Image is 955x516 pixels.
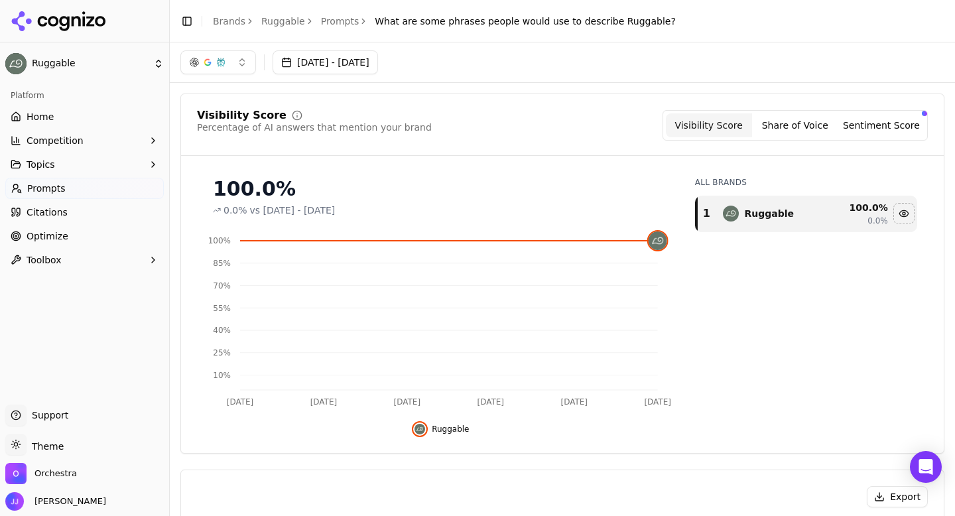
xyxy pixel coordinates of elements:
[412,421,469,437] button: Hide ruggable data
[5,463,27,484] img: Orchestra
[5,53,27,74] img: Ruggable
[5,226,164,247] a: Optimize
[273,50,378,74] button: [DATE] - [DATE]
[838,113,924,137] button: Sentiment Score
[223,204,247,217] span: 0.0%
[213,371,231,380] tspan: 10%
[5,202,164,223] a: Citations
[32,58,148,70] span: Ruggable
[261,15,305,28] a: Ruggable
[5,492,106,511] button: Open user button
[29,495,106,507] span: [PERSON_NAME]
[27,409,68,422] span: Support
[27,253,62,267] span: Toolbox
[560,397,588,407] tspan: [DATE]
[27,110,54,123] span: Home
[321,15,359,28] a: Prompts
[213,259,231,268] tspan: 85%
[695,196,917,232] div: Data table
[5,106,164,127] a: Home
[5,154,164,175] button: Topics
[213,326,231,335] tspan: 40%
[5,178,164,199] a: Prompts
[752,113,838,137] button: Share of Voice
[5,492,24,511] img: Jeff Jensen
[414,424,425,434] img: ruggable
[213,348,231,357] tspan: 25%
[867,216,888,226] span: 0.0%
[5,463,77,484] button: Open organization switcher
[213,15,676,28] nav: breadcrumb
[394,397,421,407] tspan: [DATE]
[893,203,915,224] button: Hide ruggable data
[34,468,77,480] span: Orchestra
[310,397,338,407] tspan: [DATE]
[197,121,432,134] div: Percentage of AI answers that mention your brand
[666,113,752,137] button: Visibility Score
[5,85,164,106] div: Platform
[250,204,336,217] span: vs [DATE] - [DATE]
[5,249,164,271] button: Toolbox
[213,177,668,201] div: 100.0%
[208,236,231,245] tspan: 100%
[696,196,917,232] tr: 1ruggableRuggable100.0%0.0%Hide ruggable data
[744,207,794,220] div: Ruggable
[213,16,245,27] a: Brands
[703,206,710,222] div: 1
[213,304,231,313] tspan: 55%
[477,397,505,407] tspan: [DATE]
[27,441,64,452] span: Theme
[27,229,68,243] span: Optimize
[375,15,676,28] span: What are some phrases people would use to describe Ruggable?
[867,486,928,507] button: Export
[832,201,888,214] div: 100.0 %
[910,451,942,483] div: Open Intercom Messenger
[27,158,55,171] span: Topics
[197,110,286,121] div: Visibility Score
[27,206,68,219] span: Citations
[27,134,84,147] span: Competition
[723,206,739,222] img: ruggable
[227,397,254,407] tspan: [DATE]
[27,182,66,195] span: Prompts
[649,231,667,250] img: ruggable
[432,424,469,434] span: Ruggable
[695,177,917,188] div: All Brands
[213,281,231,290] tspan: 70%
[644,397,671,407] tspan: [DATE]
[5,130,164,151] button: Competition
